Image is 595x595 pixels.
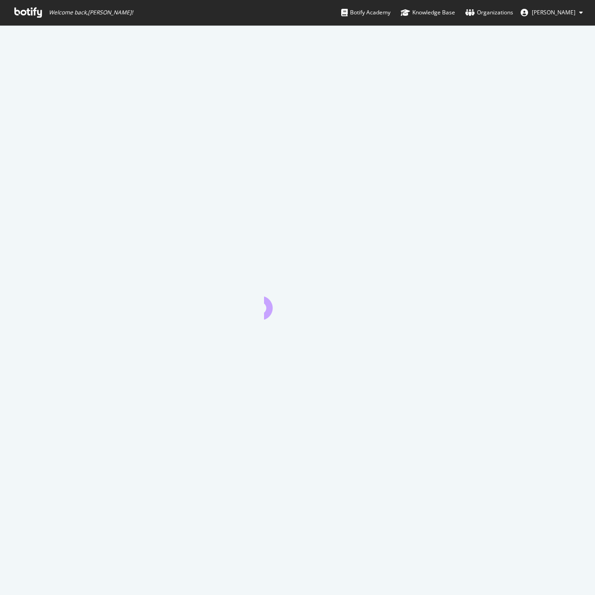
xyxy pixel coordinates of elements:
[341,8,390,17] div: Botify Academy
[513,5,590,20] button: [PERSON_NAME]
[49,9,133,16] span: Welcome back, [PERSON_NAME] !
[401,8,455,17] div: Knowledge Base
[532,8,575,16] span: Maria Coppola
[264,286,331,320] div: animation
[465,8,513,17] div: Organizations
